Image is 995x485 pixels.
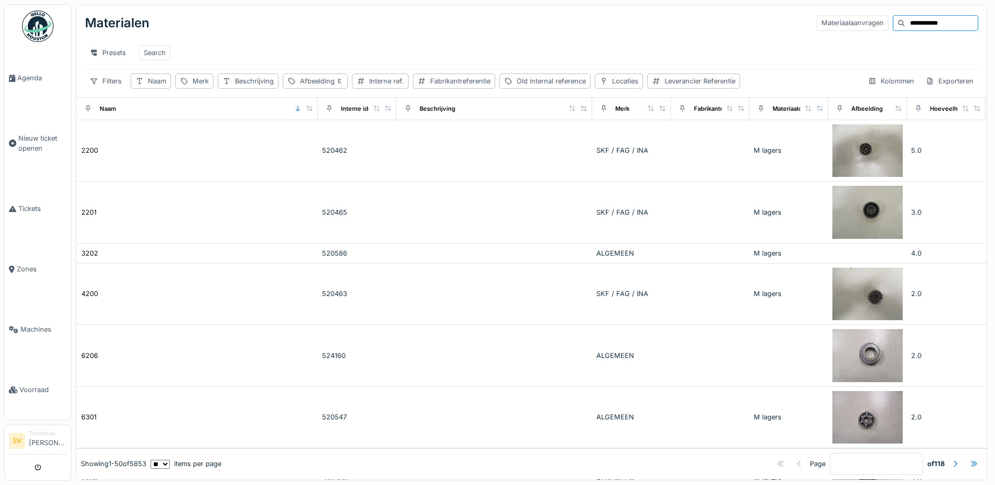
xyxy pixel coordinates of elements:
[694,104,748,113] div: Fabrikantreferentie
[20,324,67,334] span: Machines
[148,76,166,86] div: Naam
[615,104,629,113] div: Merk
[9,433,25,449] li: SV
[754,289,824,299] div: M lagers
[430,76,490,86] div: Fabrikantreferentie
[81,248,98,258] div: 3202
[5,360,71,420] a: Voorraad
[322,289,392,299] div: 520463
[322,207,392,217] div: 520465
[754,207,824,217] div: M lagers
[754,248,824,258] div: M lagers
[5,239,71,299] a: Zones
[341,104,398,113] div: Interne identificator
[5,108,71,178] a: Nieuw ticket openen
[29,429,67,452] li: [PERSON_NAME]
[322,412,392,422] div: 520547
[911,248,981,258] div: 4.0
[81,351,98,361] div: 6206
[85,9,149,37] div: Materialen
[596,351,667,361] div: ALGEMEEN
[851,104,883,113] div: Afbeelding
[5,48,71,108] a: Agenda
[927,459,945,469] strong: of 118
[665,76,735,86] div: Leverancier Referentie
[863,73,919,89] div: Kolommen
[85,45,131,60] div: Presets
[81,207,97,217] div: 2201
[5,178,71,239] a: Tickets
[754,412,824,422] div: M lagers
[17,73,67,83] span: Agenda
[81,289,98,299] div: 4200
[235,76,274,86] div: Beschrijving
[192,76,209,86] div: Merk
[81,412,97,422] div: 6301
[81,459,146,469] div: Showing 1 - 50 of 5853
[322,351,392,361] div: 524160
[596,248,667,258] div: ALGEMEEN
[9,429,67,455] a: SV Technicus[PERSON_NAME]
[29,429,67,437] div: Technicus
[612,76,638,86] div: Locaties
[754,145,824,155] div: M lagers
[100,104,116,113] div: Naam
[911,412,981,422] div: 2.0
[322,145,392,155] div: 520462
[18,133,67,153] span: Nieuw ticket openen
[911,289,981,299] div: 2.0
[832,268,903,321] img: 4200
[517,76,586,86] div: Old internal reference
[5,299,71,360] a: Machines
[596,207,667,217] div: SKF / FAG / INA
[810,459,826,469] div: Page
[18,204,67,214] span: Tickets
[832,124,903,177] img: 2200
[596,145,667,155] div: SKF / FAG / INA
[930,104,967,113] div: Hoeveelheid
[85,73,126,89] div: Filters
[832,391,903,444] img: 6301
[832,329,903,382] img: 6206
[817,15,889,30] div: Materiaalaanvragen
[911,351,981,361] div: 2.0
[19,385,67,395] span: Voorraad
[17,264,67,274] span: Zones
[911,207,981,217] div: 3.0
[911,145,981,155] div: 5.0
[300,76,343,86] div: Afbeelding
[144,48,166,58] div: Search
[596,412,667,422] div: ALGEMEEN
[832,186,903,239] img: 2201
[22,10,54,42] img: Badge_color-CXgf-gQk.svg
[322,248,392,258] div: 520586
[921,73,978,89] div: Exporteren
[151,459,221,469] div: items per page
[369,76,404,86] div: Interne ref.
[596,289,667,299] div: SKF / FAG / INA
[420,104,455,113] div: Beschrijving
[773,104,826,113] div: Materiaalcategorie
[81,145,98,155] div: 2200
